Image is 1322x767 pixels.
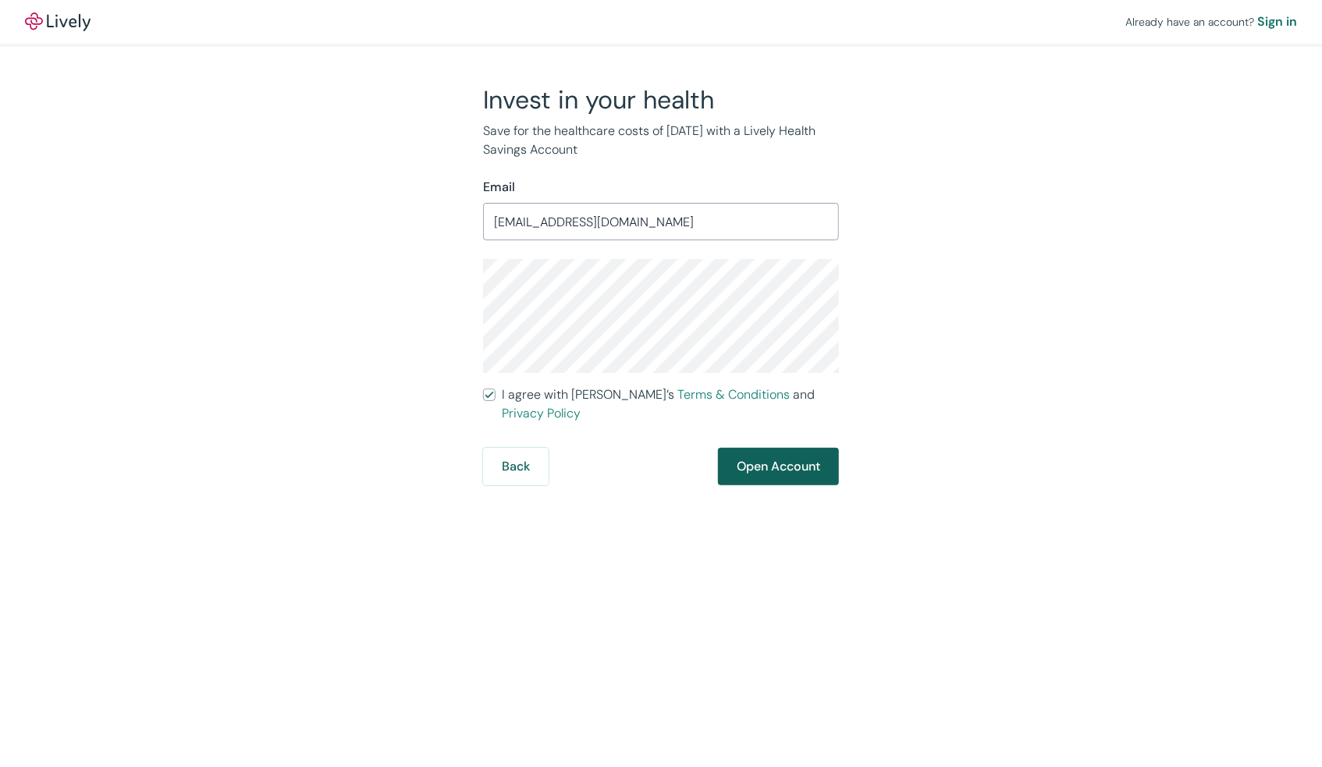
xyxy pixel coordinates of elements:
button: Back [483,448,549,485]
img: Lively [25,12,91,31]
button: Open Account [718,448,839,485]
div: Already have an account? [1125,12,1297,31]
a: LivelyLively [25,12,91,31]
span: I agree with [PERSON_NAME]’s and [502,385,839,423]
a: Privacy Policy [502,405,581,421]
p: Save for the healthcare costs of [DATE] with a Lively Health Savings Account [483,122,839,159]
h2: Invest in your health [483,84,839,115]
a: Sign in [1257,12,1297,31]
label: Email [483,178,515,197]
a: Terms & Conditions [677,386,790,403]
